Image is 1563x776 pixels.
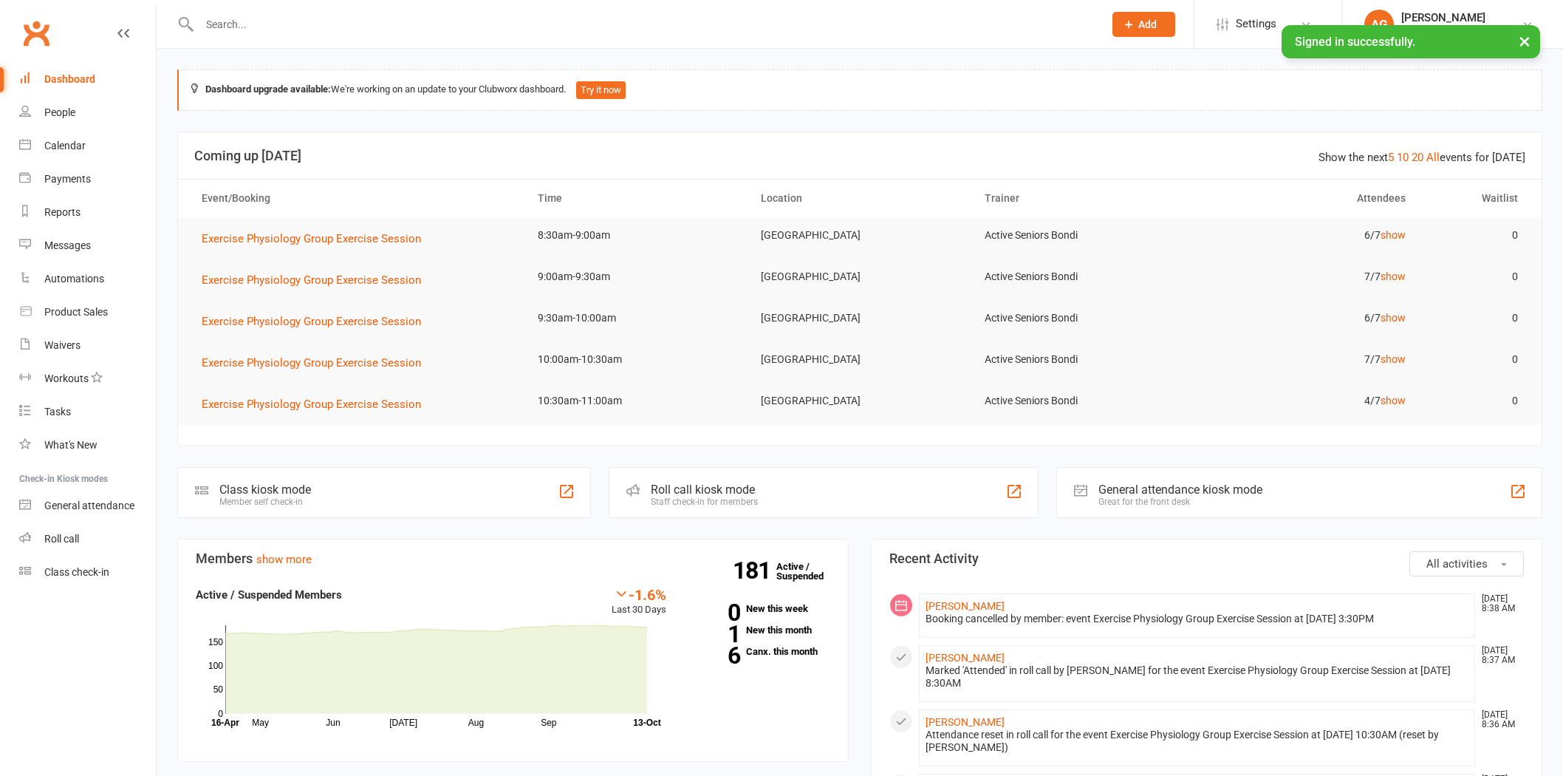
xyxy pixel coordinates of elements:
a: show more [256,553,312,566]
span: Exercise Physiology Group Exercise Session [202,232,421,245]
button: Exercise Physiology Group Exercise Session [202,354,431,372]
input: Search... [195,14,1093,35]
div: Great for the front desk [1098,497,1262,507]
td: [GEOGRAPHIC_DATA] [748,301,971,336]
div: People [44,106,75,118]
a: show [1381,270,1406,282]
a: Calendar [19,129,156,163]
a: [PERSON_NAME] [926,716,1005,728]
td: [GEOGRAPHIC_DATA] [748,259,971,294]
a: What's New [19,429,156,462]
div: Class check-in [44,566,109,578]
a: 0New this week [688,604,830,613]
div: Automations [44,273,104,285]
a: Messages [19,229,156,262]
a: 1New this month [688,625,830,635]
div: AG [1364,10,1394,39]
div: Messages [44,239,91,251]
a: All [1426,151,1440,164]
strong: 181 [733,559,776,582]
td: 0 [1419,259,1530,294]
td: 0 [1419,218,1530,253]
strong: 1 [688,623,740,645]
a: Class kiosk mode [19,556,156,589]
div: Roll call [44,533,79,545]
td: 8:30am-9:00am [524,218,748,253]
td: 0 [1419,342,1530,377]
button: Exercise Physiology Group Exercise Session [202,271,431,289]
div: Tasks [44,406,71,418]
div: General attendance kiosk mode [1098,483,1262,497]
td: 0 [1419,301,1530,336]
div: Dashboard [44,73,95,85]
td: 6/7 [1195,218,1419,253]
button: Try it now [576,81,626,99]
a: 181Active / Suspended [776,551,841,592]
a: General attendance kiosk mode [19,489,156,523]
div: Product Sales [44,306,108,318]
a: Tasks [19,395,156,429]
a: Waivers [19,329,156,362]
div: What's New [44,439,98,451]
a: [PERSON_NAME] [926,600,1005,612]
th: Event/Booking [188,180,524,217]
div: Workouts [44,372,89,384]
td: 10:30am-11:00am [524,384,748,418]
a: Clubworx [18,15,55,52]
div: General attendance [44,500,134,511]
div: -1.6% [612,586,666,602]
div: Roll call kiosk mode [651,483,758,497]
a: show [1381,395,1406,406]
div: Payments [44,173,91,185]
a: Product Sales [19,296,156,329]
button: Exercise Physiology Group Exercise Session [202,313,431,330]
span: All activities [1426,557,1488,571]
a: show [1381,229,1406,241]
td: 9:30am-10:00am [524,301,748,336]
th: Attendees [1195,180,1419,217]
td: 7/7 [1195,342,1419,377]
td: 7/7 [1195,259,1419,294]
div: We're working on an update to your Clubworx dashboard. [177,69,1542,111]
div: Show the next events for [DATE] [1319,149,1525,166]
a: show [1381,312,1406,324]
th: Trainer [971,180,1195,217]
div: Class kiosk mode [219,483,311,497]
span: Exercise Physiology Group Exercise Session [202,273,421,287]
span: Exercise Physiology Group Exercise Session [202,398,421,411]
td: Active Seniors Bondi [971,259,1195,294]
time: [DATE] 8:36 AM [1474,710,1523,729]
time: [DATE] 8:38 AM [1474,594,1523,613]
div: Staying Active Bondi [1401,24,1495,38]
button: All activities [1409,551,1524,576]
div: Marked 'Attended' in roll call by [PERSON_NAME] for the event Exercise Physiology Group Exercise ... [926,664,1468,690]
div: Waivers [44,339,81,351]
button: × [1511,25,1538,57]
time: [DATE] 8:37 AM [1474,646,1523,665]
strong: 0 [688,602,740,624]
button: Exercise Physiology Group Exercise Session [202,395,431,413]
a: Workouts [19,362,156,395]
td: 10:00am-10:30am [524,342,748,377]
td: 9:00am-9:30am [524,259,748,294]
th: Waitlist [1419,180,1530,217]
td: [GEOGRAPHIC_DATA] [748,218,971,253]
a: Automations [19,262,156,296]
span: Exercise Physiology Group Exercise Session [202,356,421,370]
a: Dashboard [19,63,156,96]
a: [PERSON_NAME] [926,652,1005,664]
strong: 6 [688,644,740,667]
td: 0 [1419,384,1530,418]
td: [GEOGRAPHIC_DATA] [748,342,971,377]
div: [PERSON_NAME] [1401,11,1495,24]
td: 4/7 [1195,384,1419,418]
td: Active Seniors Bondi [971,301,1195,336]
td: Active Seniors Bondi [971,342,1195,377]
th: Location [748,180,971,217]
span: Settings [1236,7,1276,41]
a: 10 [1397,151,1409,164]
div: Reports [44,206,81,218]
div: Member self check-in [219,497,311,507]
td: 6/7 [1195,301,1419,336]
a: show [1381,353,1406,365]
